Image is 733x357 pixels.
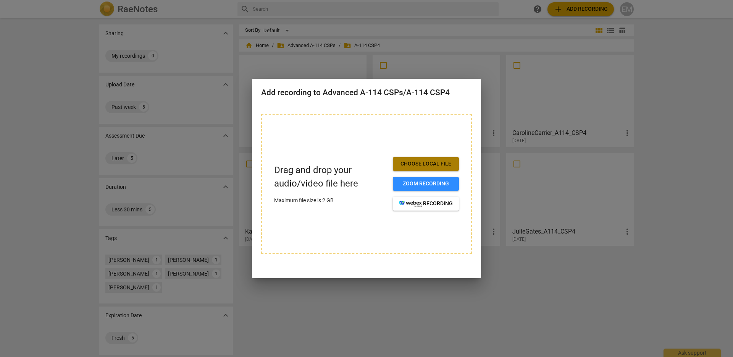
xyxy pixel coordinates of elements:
h2: Add recording to Advanced A-114 CSPs/A-114 CSP4 [261,88,472,97]
button: Zoom recording [393,177,459,191]
p: Maximum file size is 2 GB [274,196,387,204]
span: Zoom recording [399,180,453,188]
button: recording [393,197,459,211]
span: recording [399,200,453,208]
span: Choose local file [399,160,453,168]
button: Choose local file [393,157,459,171]
p: Drag and drop your audio/video file here [274,164,387,190]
